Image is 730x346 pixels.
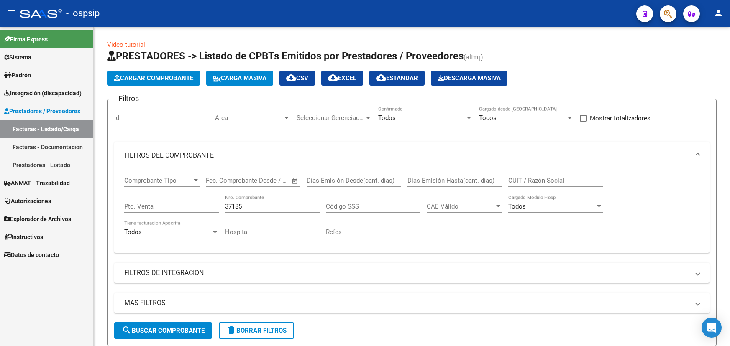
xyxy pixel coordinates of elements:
span: Todos [378,114,396,122]
button: Cargar Comprobante [107,71,200,86]
span: Integración (discapacidad) [4,89,82,98]
span: Todos [124,228,142,236]
button: Descarga Masiva [431,71,507,86]
span: Mostrar totalizadores [590,113,651,123]
mat-expansion-panel-header: FILTROS DEL COMPROBANTE [114,142,710,169]
span: Carga Masiva [213,74,266,82]
input: End date [241,177,281,184]
mat-icon: cloud_download [286,73,296,83]
span: Buscar Comprobante [122,327,205,334]
div: FILTROS DEL COMPROBANTE [114,169,710,253]
span: CSV [286,74,308,82]
button: Open calendar [290,176,300,186]
button: Buscar Comprobante [114,322,212,339]
input: Start date [206,177,233,184]
button: CSV [279,71,315,86]
mat-icon: menu [7,8,17,18]
span: Comprobante Tipo [124,177,192,184]
span: EXCEL [328,74,356,82]
mat-icon: search [122,325,132,335]
span: Padrón [4,71,31,80]
span: Sistema [4,53,31,62]
button: Carga Masiva [206,71,273,86]
app-download-masive: Descarga masiva de comprobantes (adjuntos) [431,71,507,86]
mat-panel-title: FILTROS DE INTEGRACION [124,268,689,277]
button: Estandar [369,71,425,86]
span: Firma Express [4,35,48,44]
span: Todos [508,203,526,210]
mat-icon: delete [226,325,236,335]
mat-icon: cloud_download [376,73,386,83]
span: Estandar [376,74,418,82]
span: PRESTADORES -> Listado de CPBTs Emitidos por Prestadores / Proveedores [107,50,464,62]
span: Area [215,114,283,122]
button: EXCEL [321,71,363,86]
mat-expansion-panel-header: MAS FILTROS [114,293,710,313]
span: Datos de contacto [4,250,59,259]
span: Explorador de Archivos [4,214,71,224]
span: Todos [479,114,497,122]
div: Open Intercom Messenger [702,318,722,338]
span: Descarga Masiva [438,74,501,82]
span: Seleccionar Gerenciador [297,114,364,122]
mat-icon: person [713,8,723,18]
span: Cargar Comprobante [114,74,193,82]
span: (alt+q) [464,53,483,61]
span: - ospsip [66,4,100,23]
button: Borrar Filtros [219,322,294,339]
span: Prestadores / Proveedores [4,107,80,116]
mat-panel-title: MAS FILTROS [124,298,689,308]
mat-panel-title: FILTROS DEL COMPROBANTE [124,151,689,160]
span: Autorizaciones [4,196,51,206]
span: ANMAT - Trazabilidad [4,178,70,188]
span: Instructivos [4,232,43,242]
mat-expansion-panel-header: FILTROS DE INTEGRACION [114,263,710,283]
span: CAE Válido [427,203,494,210]
h3: Filtros [114,93,143,104]
span: Borrar Filtros [226,327,287,334]
a: Video tutorial [107,41,145,48]
mat-icon: cloud_download [328,73,338,83]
